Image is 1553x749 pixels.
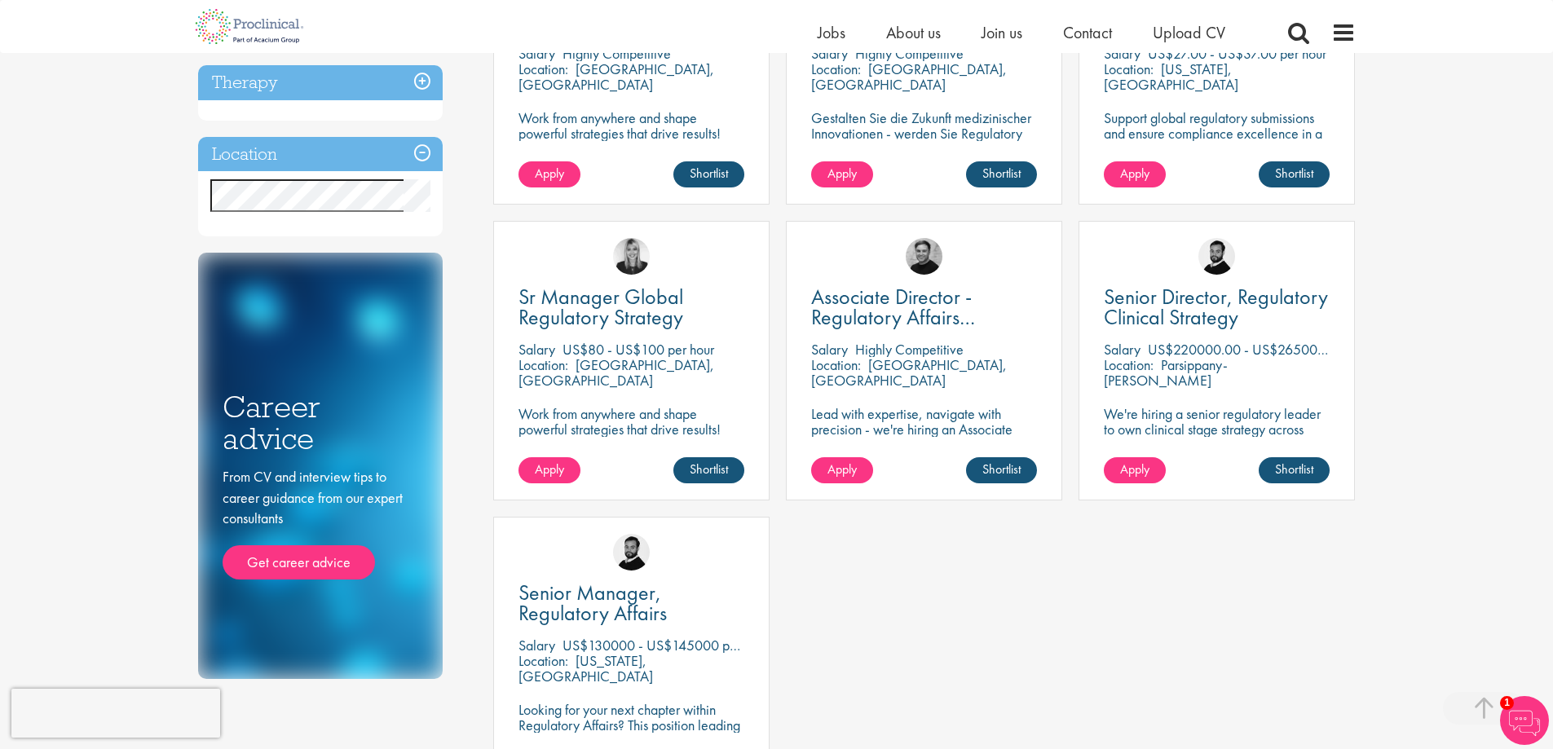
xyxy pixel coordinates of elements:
p: We're hiring a senior regulatory leader to own clinical stage strategy across multiple programs. [1104,406,1330,452]
p: Work from anywhere and shape powerful strategies that drive results! Enjoy the freedom of remote ... [518,406,744,483]
img: Nick Walker [613,534,650,571]
p: Parsippany-[PERSON_NAME][GEOGRAPHIC_DATA], [GEOGRAPHIC_DATA] [1104,355,1242,421]
p: US$27.00 - US$37.00 per hour [1148,44,1326,63]
iframe: reCAPTCHA [11,689,220,738]
a: Sr Manager Global Regulatory Strategy [518,287,744,328]
p: [US_STATE], [GEOGRAPHIC_DATA] [1104,59,1238,94]
h3: Therapy [198,65,443,100]
p: Support global regulatory submissions and ensure compliance excellence in a dynamic project manag... [1104,110,1330,156]
a: Apply [1104,161,1166,187]
a: Shortlist [966,161,1037,187]
a: Apply [518,457,580,483]
a: Shortlist [673,161,744,187]
p: Lead with expertise, navigate with precision - we're hiring an Associate Director to shape regula... [811,406,1037,483]
p: Work from anywhere and shape powerful strategies that drive results! Enjoy the freedom of remote ... [518,110,744,187]
h3: Career advice [223,391,418,454]
span: Location: [811,59,861,78]
span: Location: [518,59,568,78]
img: Chatbot [1500,696,1549,745]
h3: Location [198,137,443,172]
a: Apply [811,457,873,483]
span: Location: [518,651,568,670]
a: Contact [1063,22,1112,43]
a: Shortlist [1259,457,1330,483]
span: Location: [1104,355,1154,374]
span: Salary [1104,340,1140,359]
span: Salary [518,44,555,63]
a: Senior Director, Regulatory Clinical Strategy [1104,287,1330,328]
span: Salary [811,44,848,63]
div: From CV and interview tips to career guidance from our expert consultants [223,466,418,579]
a: Apply [811,161,873,187]
span: Apply [1120,165,1149,182]
span: Associate Director - Regulatory Affairs Consultant [811,283,975,351]
span: Sr Manager Global Regulatory Strategy [518,283,683,331]
a: Apply [1104,457,1166,483]
span: Apply [827,165,857,182]
p: Highly Competitive [563,44,671,63]
a: Shortlist [673,457,744,483]
a: Shortlist [966,457,1037,483]
span: Location: [518,355,568,374]
a: Apply [518,161,580,187]
a: Senior Manager, Regulatory Affairs [518,583,744,623]
span: Apply [535,165,564,182]
a: Jobs [818,22,845,43]
span: Apply [1120,460,1149,478]
span: Salary [811,340,848,359]
a: Upload CV [1153,22,1225,43]
img: Peter Duvall [906,238,942,275]
p: Highly Competitive [855,44,964,63]
a: Join us [982,22,1022,43]
a: About us [886,22,941,43]
p: [GEOGRAPHIC_DATA], [GEOGRAPHIC_DATA] [518,59,714,94]
p: [GEOGRAPHIC_DATA], [GEOGRAPHIC_DATA] [518,355,714,390]
p: US$130000 - US$145000 per annum [563,636,781,654]
a: Get career advice [223,545,375,579]
a: Associate Director - Regulatory Affairs Consultant [811,287,1037,328]
span: Senior Manager, Regulatory Affairs [518,579,667,627]
img: Nick Walker [1198,238,1235,275]
p: [GEOGRAPHIC_DATA], [GEOGRAPHIC_DATA] [811,355,1007,390]
span: Salary [518,636,555,654]
p: Highly Competitive [855,340,964,359]
span: Apply [535,460,564,478]
span: Apply [827,460,857,478]
span: 1 [1500,696,1514,710]
p: US$80 - US$100 per hour [563,340,714,359]
a: Shortlist [1259,161,1330,187]
span: Salary [1104,44,1140,63]
p: US$220000.00 - US$265000 per annum + Highly Competitive Salary [1148,340,1550,359]
p: [US_STATE], [GEOGRAPHIC_DATA] [518,651,653,685]
p: [GEOGRAPHIC_DATA], [GEOGRAPHIC_DATA] [811,59,1007,94]
img: Janelle Jones [613,238,650,275]
span: Salary [518,340,555,359]
p: Gestalten Sie die Zukunft medizinischer Innovationen - werden Sie Regulatory Affairs Specialist u... [811,110,1037,187]
span: Senior Director, Regulatory Clinical Strategy [1104,283,1328,331]
span: Location: [811,355,861,374]
span: Location: [1104,59,1154,78]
